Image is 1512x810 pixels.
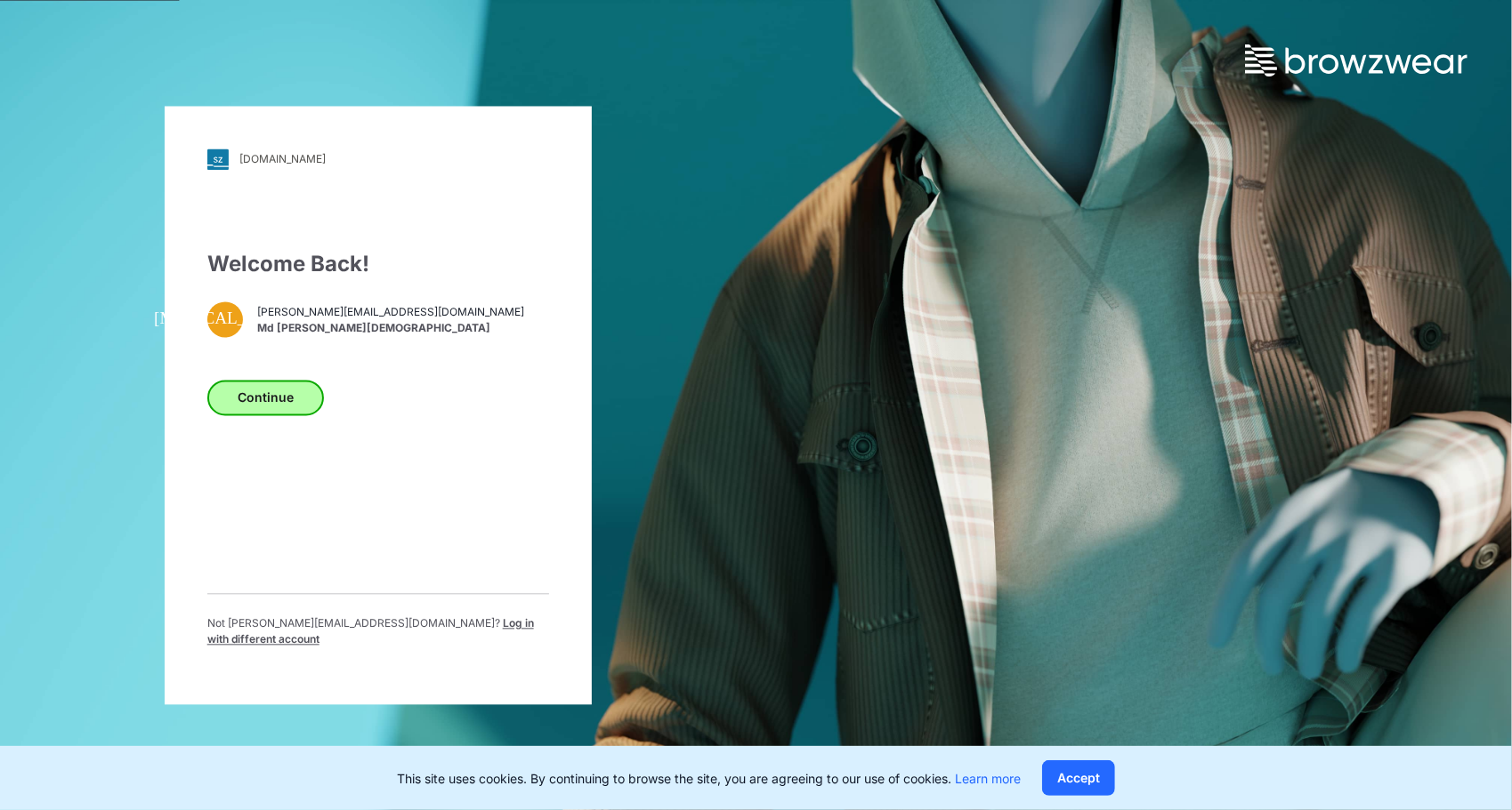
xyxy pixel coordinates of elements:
[207,615,549,647] p: Not [PERSON_NAME][EMAIL_ADDRESS][DOMAIN_NAME] ?
[1042,760,1115,796] button: Accept
[955,771,1021,786] a: Learn more
[257,321,524,337] span: Md [PERSON_NAME][DEMOGRAPHIC_DATA]
[207,248,549,280] div: Welcome Back!
[397,769,1021,788] p: This site uses cookies. By continuing to browse the site, you are agreeing to our use of cookies.
[207,148,229,170] img: svg+xml;base64,PHN2ZyB3aWR0aD0iMjgiIGhlaWdodD0iMjgiIHZpZXdCb3g9IjAgMCAyOCAyOCIgZmlsbD0ibm9uZSIgeG...
[257,305,524,321] span: [PERSON_NAME][EMAIL_ADDRESS][DOMAIN_NAME]
[207,380,324,415] button: Continue
[1245,44,1468,76] img: browzwear-logo.73288ffb.svg
[207,301,243,337] div: [MEDICAL_DATA]
[207,148,549,170] a: [DOMAIN_NAME]
[239,153,326,166] div: [DOMAIN_NAME]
